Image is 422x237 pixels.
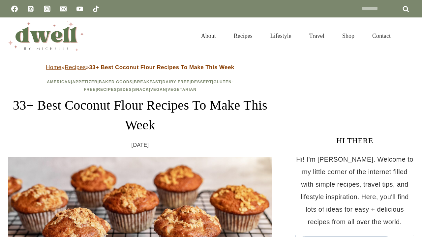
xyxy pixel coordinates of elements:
[89,2,103,15] a: TikTok
[133,87,149,92] a: Snack
[295,135,414,146] h3: HI THERE
[167,87,196,92] a: Vegetarian
[192,24,225,47] a: About
[99,80,133,84] a: Baked Goods
[41,2,54,15] a: Instagram
[118,87,132,92] a: Sides
[225,24,261,47] a: Recipes
[47,80,71,84] a: American
[403,30,414,41] button: View Search Form
[363,24,400,47] a: Contact
[73,2,86,15] a: YouTube
[57,2,70,15] a: Email
[8,21,84,51] img: DWELL by michelle
[191,80,212,84] a: Dessert
[192,24,400,47] nav: Primary Navigation
[134,80,161,84] a: Breakfast
[150,87,166,92] a: Vegan
[72,80,97,84] a: Appetizer
[261,24,300,47] a: Lifestyle
[8,2,21,15] a: Facebook
[132,140,149,150] time: [DATE]
[89,64,234,70] strong: 33+ Best Coconut Flour Recipes To Make This Week
[46,64,234,70] span: » »
[47,80,233,92] span: | | | | | | | | | | |
[8,95,272,135] h1: 33+ Best Coconut Flour Recipes To Make This Week
[295,153,414,228] p: Hi! I'm [PERSON_NAME]. Welcome to my little corner of the internet filled with simple recipes, tr...
[97,87,117,92] a: Recipes
[24,2,37,15] a: Pinterest
[65,64,86,70] a: Recipes
[333,24,363,47] a: Shop
[300,24,333,47] a: Travel
[46,64,61,70] a: Home
[163,80,190,84] a: Dairy-Free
